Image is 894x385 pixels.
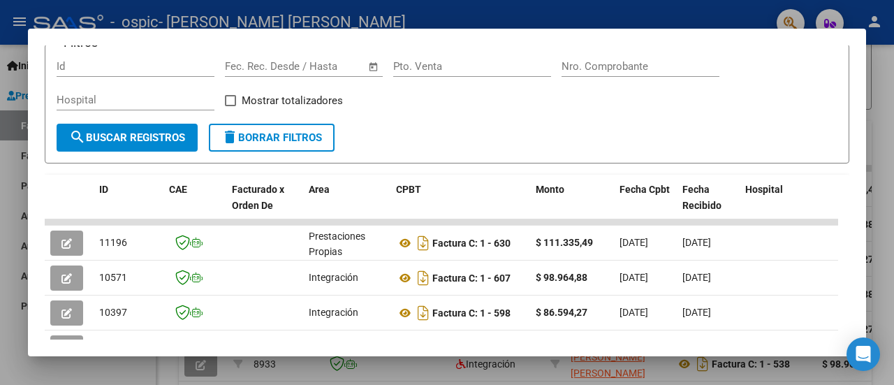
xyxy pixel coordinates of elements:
span: [DATE] [682,307,711,318]
span: [DATE] [620,272,648,283]
datatable-header-cell: Fecha Recibido [677,175,740,236]
span: [DATE] [620,307,648,318]
span: Fecha Cpbt [620,184,670,195]
strong: Factura C: 1 - 598 [432,307,511,319]
i: Descargar documento [414,267,432,289]
span: 10571 [99,272,127,283]
span: [DATE] [620,237,648,248]
span: [DATE] [682,272,711,283]
datatable-header-cell: Fecha Cpbt [614,175,677,236]
datatable-header-cell: CAE [163,175,226,236]
mat-icon: delete [221,129,238,145]
i: Descargar documento [414,232,432,254]
span: Fecha Recibido [682,184,721,211]
input: Fecha inicio [225,60,281,73]
datatable-header-cell: ID [94,175,163,236]
span: Area [309,184,330,195]
span: Prestaciones Propias [309,231,365,258]
datatable-header-cell: Facturado x Orden De [226,175,303,236]
i: Descargar documento [414,302,432,324]
strong: Factura C: 1 - 630 [432,238,511,249]
datatable-header-cell: Area [303,175,390,236]
mat-icon: search [69,129,86,145]
span: Mostrar totalizadores [242,92,343,109]
span: 10397 [99,307,127,318]
button: Buscar Registros [57,124,198,152]
span: Borrar Filtros [221,131,322,144]
span: CPBT [396,184,421,195]
datatable-header-cell: Hospital [740,175,844,236]
strong: $ 86.594,27 [536,307,587,318]
span: Buscar Registros [69,131,185,144]
datatable-header-cell: Monto [530,175,614,236]
datatable-header-cell: CPBT [390,175,530,236]
input: Fecha fin [294,60,362,73]
span: 11196 [99,237,127,248]
span: Integración [309,272,358,283]
strong: Factura C: 1 - 607 [432,273,511,284]
span: [DATE] [682,237,711,248]
i: Descargar documento [414,337,432,359]
span: CAE [169,184,187,195]
span: Facturado x Orden De [232,184,284,211]
span: Monto [536,184,564,195]
strong: $ 98.964,88 [536,272,587,283]
span: ID [99,184,108,195]
button: Borrar Filtros [209,124,335,152]
div: Open Intercom Messenger [847,337,880,371]
span: Integración [309,307,358,318]
span: Hospital [745,184,783,195]
strong: $ 111.335,49 [536,237,593,248]
button: Open calendar [366,59,382,75]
